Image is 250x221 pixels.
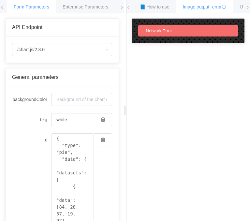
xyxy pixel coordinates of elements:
[12,74,58,80] span: General parameters
[140,4,169,9] span: 📘 How to use
[209,4,226,9] span: - error
[12,24,42,30] span: API Endpoint
[12,113,51,126] label: bkg
[51,113,94,126] input: Background of the chart canvas. Accepts rgb (rgb(255,255,120)), colors (red), and url-encoded hex...
[12,43,112,56] input: Select
[12,133,51,146] label: c
[63,4,108,9] span: Enterprise Parameters
[12,93,51,106] label: backgroundColor
[14,4,49,9] span: Form Parameters
[183,4,226,9] span: Image output
[146,28,172,33] span: Network Error
[51,93,112,106] input: Background of the chart canvas. Accepts rgb (rgb(255,255,120)), colors (red), and url-encoded hex...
